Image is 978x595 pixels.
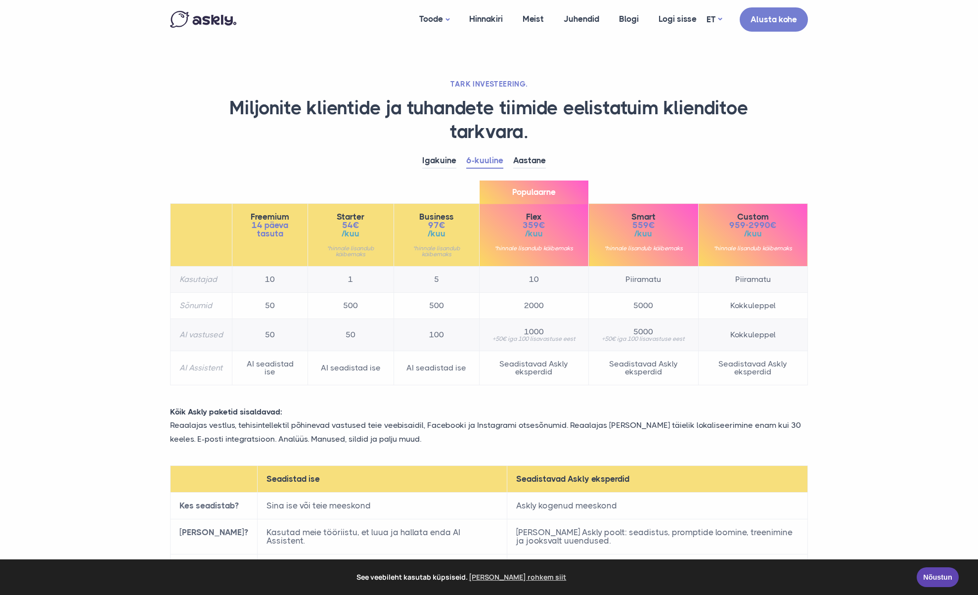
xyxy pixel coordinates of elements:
[171,519,258,554] th: [PERSON_NAME]?
[479,351,588,385] td: Seadistavad Askly eksperdid
[489,245,579,251] small: *hinnale lisandub käibemaks
[598,245,689,251] small: *hinnale lisandub käibemaks
[241,221,299,238] span: 14 päeva tasuta
[394,351,479,385] td: AI seadistad ise
[513,153,546,169] a: Aastane
[708,221,799,229] span: 959-2990€
[232,319,308,351] td: 50
[468,570,568,585] a: learn more about cookies
[598,221,689,229] span: 559€
[403,221,470,229] span: 97€
[708,213,799,221] span: Custom
[589,293,698,319] td: 5000
[403,229,470,238] span: /kuu
[170,11,236,28] img: Askly
[258,519,507,554] td: Kasutad meie tööriistu, et luua ja hallata enda AI Assistent.
[170,407,282,416] strong: Kõik Askly paketid sisaldavad:
[170,96,808,143] h1: Miljonite klientide ja tuhandete tiimide eelistatuim klienditoe tarkvara.
[698,267,807,293] td: Piiramatu
[708,229,799,238] span: /kuu
[708,331,799,339] span: Kokkuleppel
[308,293,394,319] td: 500
[507,492,807,519] td: Askly kogenud meeskond
[598,213,689,221] span: Smart
[308,267,394,293] td: 1
[232,267,308,293] td: 10
[707,12,722,27] a: ET
[489,336,579,342] small: +50€ iga 100 lisavastuse eest
[507,519,807,554] td: [PERSON_NAME] Askly poolt: seadistus, promptide loomine, treenimine ja jooksvalt uuendused.
[489,328,579,336] span: 1000
[403,213,470,221] span: Business
[258,465,507,492] th: Seadistad ise
[740,7,808,32] a: Alusta kohe
[598,229,689,238] span: /kuu
[589,351,698,385] td: Seadistavad Askly eksperdid
[403,245,470,257] small: *hinnale lisandub käibemaks
[308,351,394,385] td: AI seadistad ise
[171,319,232,351] th: AI vastused
[598,336,689,342] small: +50€ iga 100 lisavastuse eest
[698,293,807,319] td: Kokkuleppel
[317,213,384,221] span: Starter
[489,229,579,238] span: /kuu
[394,293,479,319] td: 500
[480,181,588,204] span: Populaarne
[507,554,807,589] td: [PERSON_NAME], kes soovivad kiiresti professionaalset lahendust.
[589,267,698,293] td: Piiramatu
[317,229,384,238] span: /kuu
[479,293,588,319] td: 2000
[171,492,258,519] th: Kes seadistab?
[170,79,808,89] h2: TARK INVESTEERING.
[489,213,579,221] span: Flex
[394,267,479,293] td: 5
[163,418,815,445] p: Reaalajas vestlus, tehisintellektil põhinevad vastused teie veebisaidil, Facebooki ja Instagrami ...
[507,465,807,492] th: Seadistavad Askly eksperdid
[171,267,232,293] th: Kasutajad
[171,554,258,589] th: Kellele sobib:
[171,351,232,385] th: AI Assistent
[171,293,232,319] th: Sõnumid
[258,492,507,519] td: Sina ise või teie meeskond
[258,554,507,589] td: [PERSON_NAME], kellel on AI-kogemus [PERSON_NAME] AI Assistenti treenida.
[479,267,588,293] td: 10
[317,245,384,257] small: *hinnale lisandub käibemaks
[917,567,959,587] a: Nõustun
[422,153,456,169] a: Igakuine
[317,221,384,229] span: 54€
[708,245,799,251] small: *hinnale lisandub käibemaks
[489,221,579,229] span: 359€
[232,293,308,319] td: 50
[308,319,394,351] td: 50
[241,213,299,221] span: Freemium
[698,351,807,385] td: Seadistavad Askly eksperdid
[14,570,910,585] span: See veebileht kasutab küpsiseid.
[466,153,503,169] a: 6-kuuline
[394,319,479,351] td: 100
[232,351,308,385] td: AI seadistad ise
[598,328,689,336] span: 5000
